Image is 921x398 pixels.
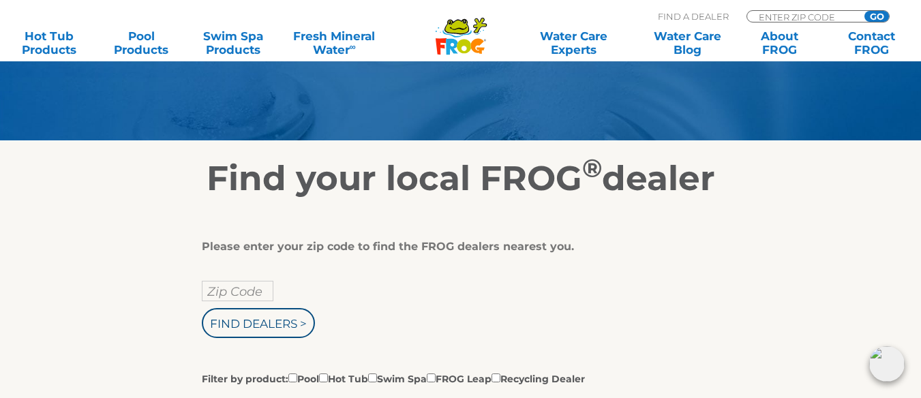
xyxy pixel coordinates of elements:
input: Zip Code Form [757,11,849,22]
input: GO [864,11,889,22]
sup: ® [582,153,602,183]
label: Filter by product: Pool Hot Tub Swim Spa FROG Leap Recycling Dealer [202,371,585,386]
img: openIcon [869,346,905,382]
sup: ∞ [350,42,356,52]
a: AboutFROG [744,29,815,57]
a: PoolProducts [106,29,177,57]
a: Water CareExperts [515,29,631,57]
h2: Find your local FROG dealer [42,158,880,199]
input: Find Dealers > [202,308,315,338]
input: Filter by product:PoolHot TubSwim SpaFROG LeapRecycling Dealer [288,373,297,382]
a: Swim SpaProducts [198,29,269,57]
input: Filter by product:PoolHot TubSwim SpaFROG LeapRecycling Dealer [492,373,500,382]
a: ContactFROG [836,29,907,57]
a: Fresh MineralWater∞ [290,29,379,57]
a: Hot TubProducts [14,29,85,57]
p: Find A Dealer [658,10,729,22]
div: Please enter your zip code to find the FROG dealers nearest you. [202,240,710,254]
a: Water CareBlog [652,29,723,57]
input: Filter by product:PoolHot TubSwim SpaFROG LeapRecycling Dealer [368,373,377,382]
input: Filter by product:PoolHot TubSwim SpaFROG LeapRecycling Dealer [427,373,436,382]
input: Filter by product:PoolHot TubSwim SpaFROG LeapRecycling Dealer [319,373,328,382]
